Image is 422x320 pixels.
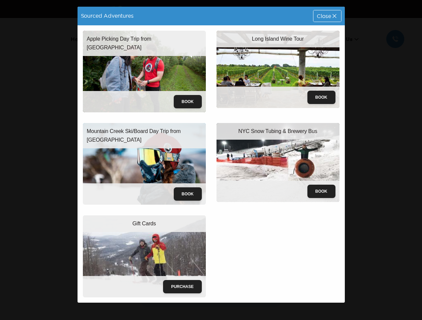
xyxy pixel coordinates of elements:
[78,9,137,22] div: Sourced Adventures
[217,31,339,108] img: wine-tour-trip.jpeg
[174,95,202,108] button: Book
[83,31,206,112] img: apple_picking.jpeg
[252,35,304,43] p: Long Island Wine Tour
[87,35,202,52] p: Apple Picking Day Trip from [GEOGRAPHIC_DATA]
[217,123,339,202] img: snowtubing-trip.jpeg
[317,13,331,19] span: Close
[174,187,202,201] button: Book
[307,91,335,104] button: Book
[238,127,317,136] p: NYC Snow Tubing & Brewery Bus
[83,123,206,205] img: mountain-creek-ski-trip.jpeg
[163,280,201,293] button: Purchase
[87,127,202,144] p: Mountain Creek Ski/Board Day Trip from [GEOGRAPHIC_DATA]
[307,185,335,198] button: Book
[83,215,206,297] img: giftcards.jpg
[132,219,156,228] p: Gift Cards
